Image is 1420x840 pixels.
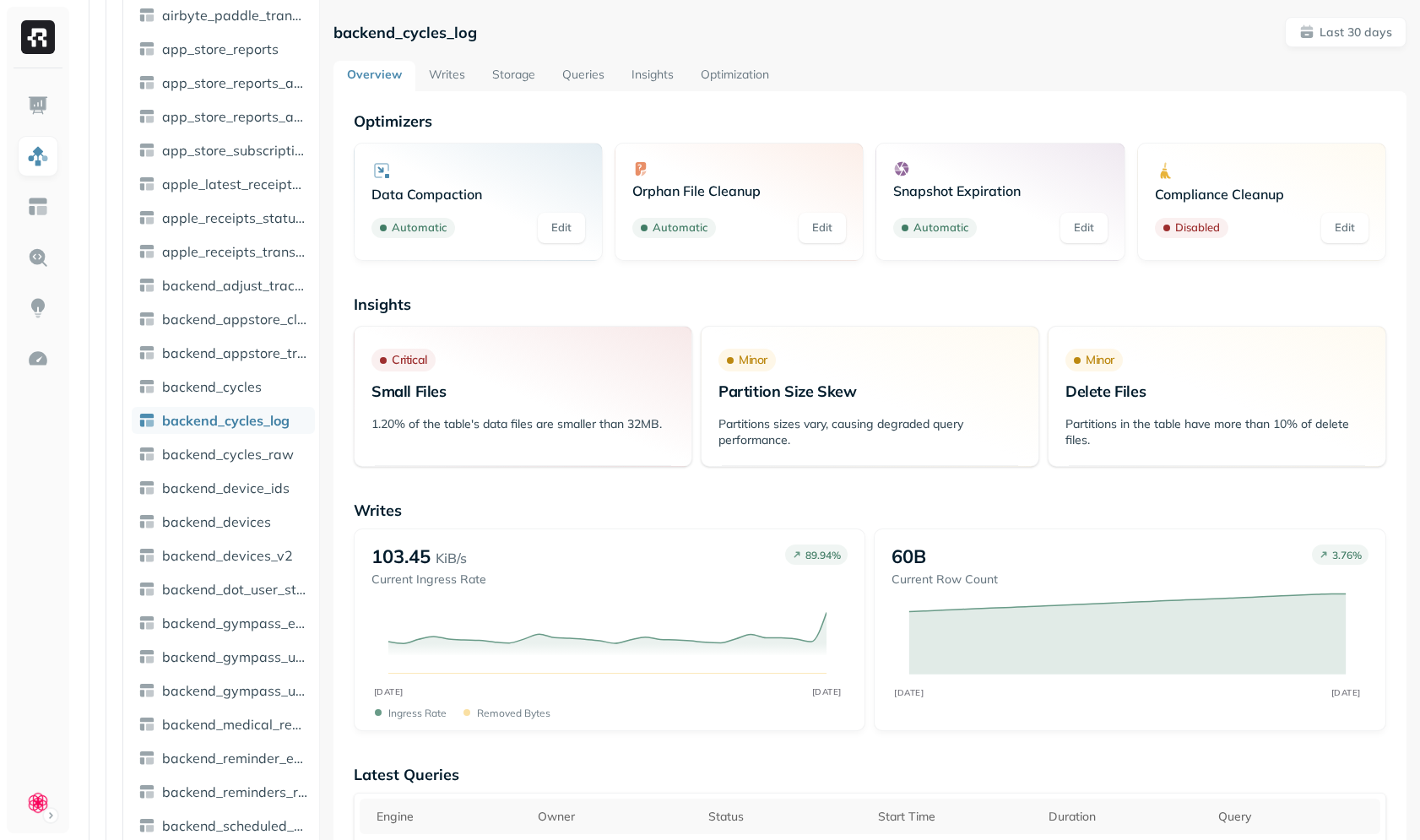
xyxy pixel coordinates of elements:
a: backend_cycles_log [132,407,315,434]
span: backend_devices_v2 [162,547,293,564]
span: backend_cycles_log [162,412,290,429]
img: table [138,209,155,226]
div: Duration [1049,809,1202,825]
a: backend_scheduled_reminders_raw [132,812,315,839]
a: backend_gympass_users [132,677,315,704]
a: airbyte_paddle_transactions [132,2,315,29]
a: backend_gympass_event_tracked [132,610,315,637]
img: table [138,108,155,125]
p: Ingress Rate [388,707,447,719]
img: Ryft [21,20,55,54]
a: Edit [1060,213,1108,243]
span: backend_gympass_event_tracked [162,615,308,631]
img: table [138,615,155,631]
img: Dashboard [27,95,49,117]
span: app_store_reports_agg_old [162,108,308,125]
p: Partition Size Skew [718,382,1022,401]
img: Clue [26,791,50,815]
a: Edit [1321,213,1369,243]
a: backend_reminder_events_raw [132,745,315,772]
a: backend_dot_user_statistics [132,576,315,603]
button: Last 30 days [1285,17,1406,47]
a: backend_device_ids [132,474,315,501]
p: Optimizers [354,111,1386,131]
div: Status [708,809,862,825]
img: table [138,581,155,598]
a: app_store_reports_agg [132,69,315,96]
img: table [138,648,155,665]
img: table [138,142,155,159]
p: Partitions sizes vary, causing degraded query performance. [718,416,1022,448]
img: table [138,311,155,328]
p: Orphan File Cleanup [632,182,846,199]
span: backend_appstore_client_transactions [162,311,308,328]
a: Edit [538,213,585,243]
p: backend_cycles_log [333,23,477,42]
img: table [138,817,155,834]
a: Optimization [687,61,783,91]
p: Small Files [371,382,675,401]
a: backend_adjust_trackers [132,272,315,299]
p: Disabled [1175,219,1220,236]
a: app_store_reports_agg_old [132,103,315,130]
a: backend_gympass_user_updated [132,643,315,670]
span: backend_reminder_events_raw [162,750,308,767]
p: Last 30 days [1320,24,1392,41]
img: table [138,750,155,767]
img: table [138,513,155,530]
p: Current Row Count [892,572,998,588]
span: app_store_reports_agg [162,74,308,91]
img: table [138,378,155,395]
a: apple_receipts_transactions [132,238,315,265]
img: table [138,277,155,294]
img: Query Explorer [27,247,49,268]
p: Automatic [913,219,968,236]
p: Writes [354,501,1386,520]
p: 1.20% of the table's data files are smaller than 32MB. [371,416,675,432]
p: KiB/s [436,548,467,568]
img: table [138,682,155,699]
p: 89.94 % [805,549,841,561]
p: Automatic [392,219,447,236]
img: table [138,243,155,260]
p: Delete Files [1065,382,1369,401]
a: backend_devices_v2 [132,542,315,569]
p: Critical [392,352,427,368]
span: app_store_subscriptions_report [162,142,308,159]
tspan: [DATE] [373,686,403,697]
img: table [138,446,155,463]
span: backend_gympass_user_updated [162,648,308,665]
a: Storage [479,61,549,91]
span: backend_device_ids [162,480,290,496]
img: table [138,412,155,429]
img: Asset Explorer [27,196,49,218]
p: 3.76 % [1332,549,1362,561]
div: Engine [377,809,522,825]
span: backend_devices [162,513,271,530]
p: 103.45 [371,545,431,568]
a: backend_appstore_client_transactions [132,306,315,333]
img: table [138,41,155,57]
a: app_store_reports [132,35,315,62]
span: backend_scheduled_reminders_raw [162,817,308,834]
a: app_store_subscriptions_report [132,137,315,164]
tspan: [DATE] [895,687,924,697]
a: apple_receipts_statuses [132,204,315,231]
p: 60B [892,545,926,568]
img: table [138,547,155,564]
a: backend_medical_records [132,711,315,738]
img: table [138,783,155,800]
p: Insights [354,295,1386,314]
p: Partitions in the table have more than 10% of delete files. [1065,416,1369,448]
span: apple_latest_receipt_info [162,176,308,192]
div: Start Time [878,809,1032,825]
img: table [138,176,155,192]
span: backend_adjust_trackers [162,277,308,294]
tspan: [DATE] [1331,687,1361,697]
a: Edit [799,213,846,243]
p: Compliance Cleanup [1155,186,1369,203]
tspan: [DATE] [811,686,841,697]
a: backend_devices [132,508,315,535]
div: Owner [538,809,691,825]
a: Writes [415,61,479,91]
